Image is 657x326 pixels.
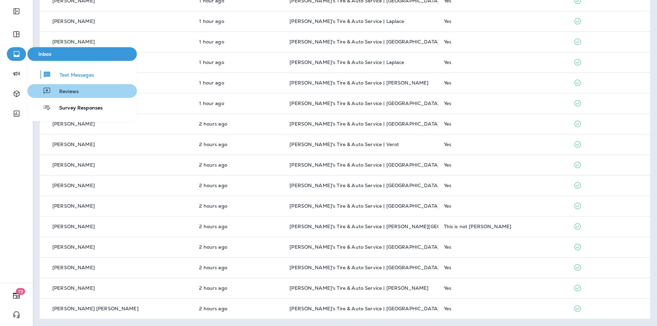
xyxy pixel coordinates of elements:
p: Sep 3, 2025 07:09 AM [199,39,279,44]
p: Sep 3, 2025 07:02 AM [199,244,279,250]
span: [PERSON_NAME]'s Tire & Auto Service | [GEOGRAPHIC_DATA] [289,203,439,209]
p: [PERSON_NAME] [52,285,95,291]
button: Expand Sidebar [7,4,26,18]
button: Survey Responses [27,101,137,114]
p: [PERSON_NAME] [52,183,95,188]
p: Sep 3, 2025 07:02 AM [199,306,279,311]
p: [PERSON_NAME] [PERSON_NAME] [52,306,139,311]
p: [PERSON_NAME] [52,162,95,168]
span: [PERSON_NAME]'s Tire & Auto Service | Laplace [289,18,404,24]
p: Sep 3, 2025 07:02 AM [199,265,279,270]
button: Inbox [27,47,137,61]
p: [PERSON_NAME] [52,121,95,127]
span: [PERSON_NAME]'s Tire & Auto Service | [GEOGRAPHIC_DATA] [289,121,439,127]
p: Sep 3, 2025 07:02 AM [199,285,279,291]
div: Yes [444,101,563,106]
span: [PERSON_NAME]'s Tire & Auto Service | [PERSON_NAME] [289,80,428,86]
span: Reviews [51,89,79,95]
p: Sep 3, 2025 07:04 AM [199,121,279,127]
span: Inbox [30,51,134,57]
div: This is not steve [444,224,563,229]
span: [PERSON_NAME]'s Tire & Auto Service | Verot [289,141,399,147]
div: Yes [444,80,563,86]
div: Yes [444,265,563,270]
p: [PERSON_NAME] [52,142,95,147]
span: Survey Responses [51,105,103,112]
div: Yes [444,121,563,127]
div: Yes [444,60,563,65]
p: [PERSON_NAME] [52,224,95,229]
p: [PERSON_NAME] [52,18,95,24]
span: [PERSON_NAME]'s Tire & Auto Service | [GEOGRAPHIC_DATA] [289,182,439,188]
p: [PERSON_NAME] [52,203,95,209]
span: [PERSON_NAME]'s Tire & Auto Service | [GEOGRAPHIC_DATA] [289,39,439,45]
div: Yes [444,183,563,188]
div: Yes [444,18,563,24]
span: [PERSON_NAME]'s Tire & Auto Service | [GEOGRAPHIC_DATA] [289,264,439,271]
div: Yes [444,142,563,147]
div: Yes [444,203,563,209]
p: Sep 3, 2025 07:05 AM [199,80,279,86]
p: Sep 3, 2025 07:09 AM [199,18,279,24]
p: Sep 3, 2025 07:03 AM [199,142,279,147]
span: [PERSON_NAME]'s Tire & Auto Service | [GEOGRAPHIC_DATA] [289,100,439,106]
button: Text Messages [27,68,137,81]
p: Sep 3, 2025 07:04 AM [199,101,279,106]
p: Sep 3, 2025 07:03 AM [199,183,279,188]
div: Yes [444,39,563,44]
span: [PERSON_NAME]'s Tire & Auto Service | [PERSON_NAME] [289,285,428,291]
span: [PERSON_NAME]'s Tire & Auto Service | [GEOGRAPHIC_DATA][PERSON_NAME] [289,244,482,250]
p: Sep 3, 2025 07:05 AM [199,60,279,65]
p: [PERSON_NAME] [52,244,95,250]
div: Yes [444,285,563,291]
button: Reviews [27,84,137,98]
span: [PERSON_NAME]'s Tire & Auto Service | Laplace [289,59,404,65]
div: Yes [444,244,563,250]
span: Text Messages [51,72,94,79]
p: [PERSON_NAME] [52,265,95,270]
span: [PERSON_NAME]'s Tire & Auto Service | [GEOGRAPHIC_DATA] [289,162,439,168]
span: [PERSON_NAME]'s Tire & Auto Service | [PERSON_NAME][GEOGRAPHIC_DATA] [289,223,482,230]
p: [PERSON_NAME] [52,39,95,44]
span: 19 [16,288,25,295]
div: Yes [444,306,563,311]
span: [PERSON_NAME]'s Tire & Auto Service | [GEOGRAPHIC_DATA] [289,305,439,312]
div: Yes [444,162,563,168]
p: Sep 3, 2025 07:02 AM [199,224,279,229]
p: Sep 3, 2025 07:03 AM [199,203,279,209]
p: Sep 3, 2025 07:03 AM [199,162,279,168]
